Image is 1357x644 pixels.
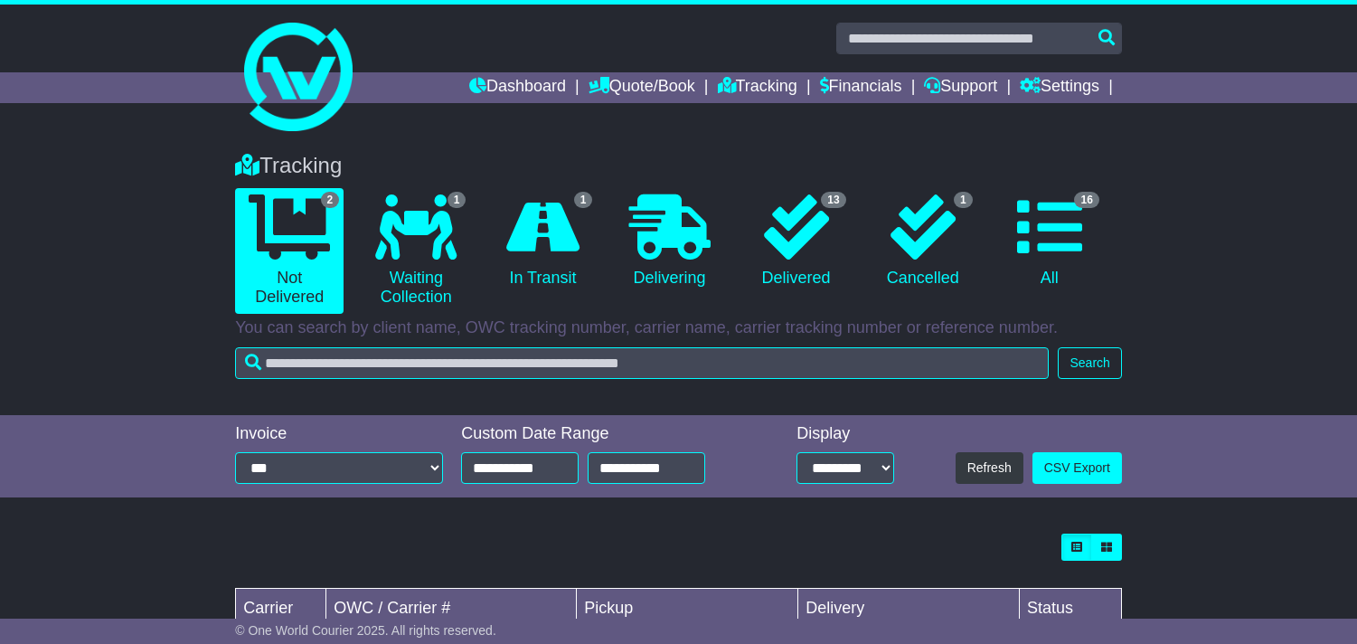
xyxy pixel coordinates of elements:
td: Pickup [577,589,798,629]
div: Invoice [235,424,443,444]
p: You can search by client name, OWC tracking number, carrier name, carrier tracking number or refe... [235,318,1122,338]
a: Delivering [615,188,723,295]
a: Settings [1020,72,1099,103]
div: Display [796,424,894,444]
span: 1 [954,192,973,208]
div: Custom Date Range [461,424,745,444]
button: Refresh [956,452,1023,484]
span: 1 [574,192,593,208]
div: Tracking [226,153,1131,179]
a: 1 Waiting Collection [362,188,470,314]
button: Search [1058,347,1121,379]
a: Financials [820,72,902,103]
a: Support [924,72,997,103]
td: Status [1020,589,1122,629]
a: 1 Cancelled [869,188,977,295]
span: © One World Courier 2025. All rights reserved. [235,623,496,638]
td: OWC / Carrier # [326,589,577,629]
a: Dashboard [469,72,566,103]
a: Tracking [718,72,797,103]
span: 1 [448,192,466,208]
a: 13 Delivered [742,188,851,295]
a: 2 Not Delivered [235,188,344,314]
td: Delivery [798,589,1020,629]
td: Carrier [236,589,326,629]
span: 13 [821,192,845,208]
a: 1 In Transit [488,188,597,295]
a: 16 All [995,188,1104,295]
a: Quote/Book [589,72,695,103]
span: 16 [1074,192,1098,208]
a: CSV Export [1032,452,1122,484]
span: 2 [321,192,340,208]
